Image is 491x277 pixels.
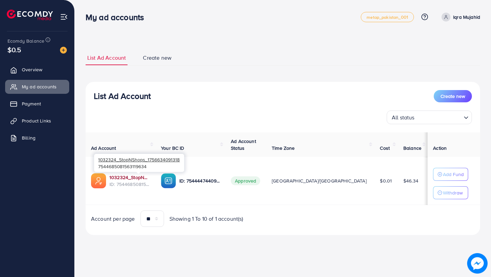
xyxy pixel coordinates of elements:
h3: List Ad Account [94,91,151,101]
a: Billing [5,131,69,145]
span: Time Zone [272,145,295,151]
div: Search for option [387,111,472,124]
span: ID: 7544685081563119634 [109,181,150,188]
span: Ad Account Status [231,138,256,151]
p: Iqra Mujahid [453,13,480,21]
span: Your BC ID [161,145,184,151]
a: 1032324_StopNShops_1756634091318 [109,174,150,181]
span: All status [390,113,416,122]
button: Create new [434,90,472,102]
span: Ecomdy Balance [8,38,44,44]
div: 7544685081563119634 [94,154,184,172]
span: $0.01 [380,177,392,184]
span: Product Links [22,117,51,124]
span: Create new [143,54,172,62]
span: List Ad Account [87,54,126,62]
span: Ad Account [91,145,116,151]
img: menu [60,13,68,21]
span: Showing 1 To 10 of 1 account(s) [169,215,243,223]
a: Payment [5,97,69,111]
a: Overview [5,63,69,76]
p: Withdraw [443,189,463,197]
p: Add Fund [443,170,464,178]
img: ic-ads-acc.e4c84228.svg [91,173,106,188]
span: Account per page [91,215,135,223]
a: Iqra Mujahid [439,13,480,21]
a: metap_pakistan_001 [361,12,414,22]
p: ID: 7544447440947134482 [179,177,220,185]
span: metap_pakistan_001 [367,15,408,19]
h3: My ad accounts [86,12,149,22]
a: My ad accounts [5,80,69,93]
img: logo [7,10,53,20]
span: Approved [231,176,260,185]
span: Balance [403,145,421,151]
span: Overview [22,66,42,73]
span: $46.34 [403,177,418,184]
span: Cost [380,145,390,151]
span: $0.5 [8,45,21,55]
span: Payment [22,100,41,107]
span: 1032324_StopNShops_1756634091318 [98,156,180,163]
button: Add Fund [433,168,468,181]
span: [GEOGRAPHIC_DATA]/[GEOGRAPHIC_DATA] [272,177,367,184]
img: ic-ba-acc.ded83a64.svg [161,173,176,188]
button: Withdraw [433,186,468,199]
a: Product Links [5,114,69,128]
img: image [467,253,488,274]
img: image [60,47,67,54]
input: Search for option [417,111,461,122]
span: Create new [441,93,465,100]
span: Action [433,145,447,151]
span: Billing [22,134,35,141]
span: My ad accounts [22,83,57,90]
